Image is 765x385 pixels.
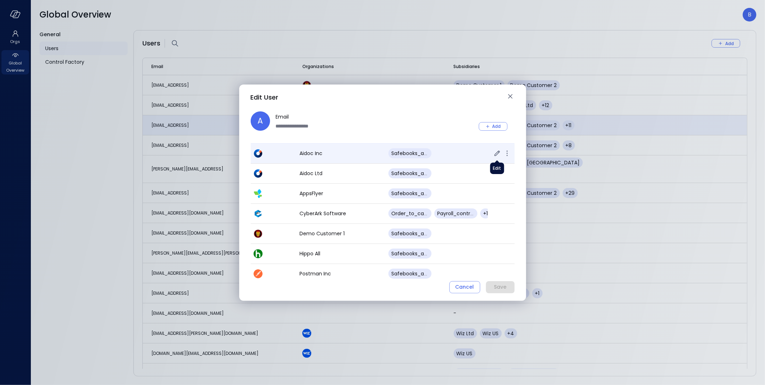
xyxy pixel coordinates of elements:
div: safebooks_admin [388,188,431,198]
div: Aidoc [254,149,294,158]
button: Add [479,122,507,131]
span: +1 [483,210,488,217]
img: zbmm8o9awxf8yv3ehdzf [254,189,263,198]
span: Edit User [251,93,279,102]
span: safebooks_admin [391,250,437,257]
button: Cancel [449,281,480,293]
p: Postman Inc [299,270,383,278]
div: payroll_controller [434,208,477,218]
img: ynjrjpaiymlkbkxtflmu [254,249,263,258]
div: CyberArk [254,209,294,218]
span: safebooks_admin [391,170,437,177]
p: A [258,115,263,127]
div: safebooks_admin [388,168,431,178]
p: Aidoc Ltd [299,170,383,177]
div: Cancel [455,283,474,292]
label: Email [276,113,383,121]
p: AppsFlyer [299,190,383,197]
span: safebooks_admin [391,230,437,237]
img: hddnet8eoxqedtuhlo6i [254,149,263,158]
div: Aidoc [254,169,294,178]
div: Edit [493,165,501,172]
p: CyberArk Software [299,210,383,217]
div: safebooks_admin [388,249,431,259]
div: order_to_cash [388,208,431,218]
div: safebooks_admin [388,269,431,279]
span: safebooks_admin [391,150,437,157]
div: AppsFlyer [254,189,294,198]
p: Hippo All [299,250,383,258]
img: hddnet8eoxqedtuhlo6i [254,169,263,178]
div: Add [492,122,501,130]
img: t2hojgg0dluj8wcjhofe [254,269,263,278]
span: order_to_cash [391,210,430,217]
div: safebooks_admin [388,148,431,158]
img: scnakozdowacoarmaydw [254,229,263,238]
p: Demo Customer 1 [299,230,383,237]
div: safebooks_admin [388,228,431,239]
div: Hippo [254,249,294,258]
span: safebooks_admin [391,190,437,197]
span: payroll_controller [437,210,481,217]
div: Postman [254,269,294,278]
span: safebooks_admin [391,270,437,277]
p: Aidoc Inc [299,150,383,157]
img: a5he5ildahzqx8n3jb8t [254,209,263,218]
div: Demo Customer [254,229,294,238]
